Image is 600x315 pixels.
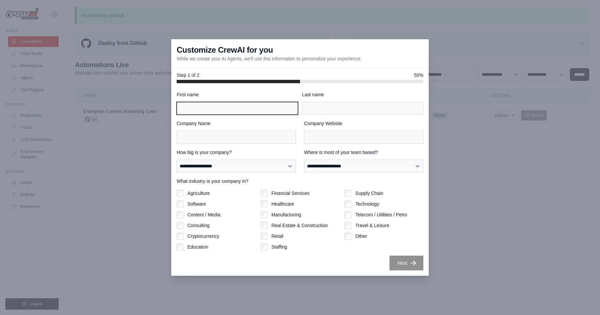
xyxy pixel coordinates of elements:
span: Step 1 of 2 [177,72,199,78]
label: How big is your company? [177,149,296,156]
label: Supply Chain [355,190,383,197]
label: Software [187,201,206,207]
label: Staffing [272,244,287,250]
label: Agriculture [187,190,210,197]
label: Where is most of your team based? [304,149,423,156]
label: Company Website [304,120,423,127]
label: Last name [302,91,423,98]
button: Next [389,256,423,270]
label: Education [187,244,208,250]
h3: Customize CrewAI for you [177,45,273,55]
label: Manufacturing [272,211,301,218]
label: Company Name [177,120,296,127]
label: Retail [272,233,284,240]
label: Consulting [187,222,209,229]
label: Content / Media [187,211,221,218]
label: First name [177,91,298,98]
p: While we create your AI Agents, we'll use this information to personalize your experience. [177,55,362,62]
label: Healthcare [272,201,294,207]
label: Real Estate & Construction [272,222,328,229]
label: Telecom / Utilities / Petro [355,211,407,218]
label: What industry is your company in? [177,178,423,185]
label: Cryptocurrency [187,233,219,240]
label: Technology [355,201,379,207]
label: Financial Services [272,190,310,197]
label: Other [355,233,367,240]
span: 50% [414,72,423,78]
label: Travel & Leisure [355,222,389,229]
